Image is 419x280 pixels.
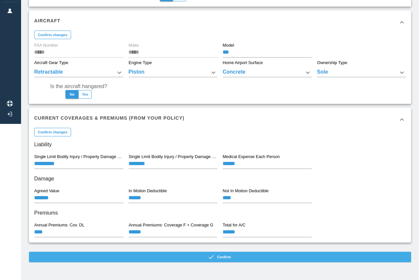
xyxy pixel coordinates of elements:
[34,42,58,48] label: FAA Number
[34,208,406,218] h6: Premiums
[317,68,406,77] div: Sole
[129,222,213,228] label: Annual Premiums: Coverage F + Coverage G
[34,174,406,183] h6: Damage
[34,17,61,24] h6: Aircraft
[34,222,85,228] label: Annual Premiums: Cov. DL
[50,82,107,90] label: Is the aircraft hangared?
[129,60,152,66] label: Engine Type
[129,42,139,48] label: Make
[34,68,123,77] div: Retractable
[34,114,185,122] h6: Current Coverages & Premiums (from your policy)
[29,108,411,131] div: Current Coverages & Premiums (from your policy)
[223,222,245,228] label: Total for A/C
[34,188,59,194] label: Agreed Value
[223,154,280,160] label: Medical Expense Each Person
[317,60,347,66] label: Ownership Type
[34,60,68,66] label: Aircraft Gear Type
[34,140,406,149] h6: Liability
[223,188,269,194] label: Not In Motion Deductible
[34,128,71,136] button: Confirm changes
[223,42,234,48] label: Model
[29,11,411,34] div: Aircraft
[29,252,411,262] button: Confirm
[65,90,79,99] button: No
[34,31,71,39] button: Confirm changes
[78,90,92,99] button: Yes
[223,68,312,77] div: Concrete
[223,60,263,66] label: Home Airport Surface
[129,188,167,194] label: In Motion Deductible
[129,154,217,160] label: Single Limit Bodily Injury / Property Damage Limited Pass.: Each Passenger
[34,154,123,160] label: Single Limit Bodily Injury / Property Damage Limited Pass.: Each Occurrence
[129,68,218,77] div: Piston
